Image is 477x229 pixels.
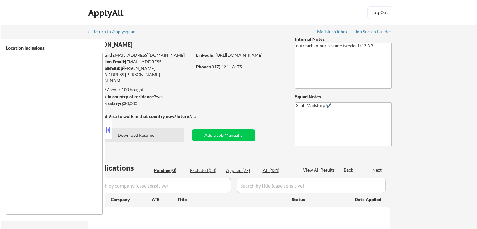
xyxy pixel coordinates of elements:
input: Search by company (case sensitive) [90,178,231,193]
div: Internal Notes [295,36,392,42]
strong: LinkedIn: [196,52,215,58]
div: Back [344,167,354,173]
button: Log Out [367,6,392,19]
button: Download Resume [88,128,184,142]
div: (347) 424 - 3175 [196,64,285,70]
div: Date Applied [355,196,382,203]
a: ← Return to /applysquad [87,29,141,35]
a: Mailslurp Inbox [317,29,348,35]
div: ApplyAll [88,8,125,18]
div: 77 sent / 100 bought [87,87,192,93]
div: Title [178,196,286,203]
div: Applications [90,164,152,172]
div: All (131) [263,167,294,173]
div: Squad Notes [295,93,392,100]
strong: Phone: [196,64,210,69]
div: Job Search Builder [355,29,392,34]
div: Status [292,194,346,205]
div: Excluded (54) [190,167,221,173]
button: Add a Job Manually [192,129,255,141]
input: Search by title (case sensitive) [237,178,386,193]
div: [EMAIL_ADDRESS][DOMAIN_NAME] [88,52,192,58]
div: [EMAIL_ADDRESS][DOMAIN_NAME] [88,59,192,71]
div: Next [372,167,382,173]
div: ATS [152,196,178,203]
div: Location Inclusions: [6,45,103,51]
div: $80,000 [87,100,192,107]
div: no [191,113,209,120]
div: yes [87,93,190,100]
div: Pending (0) [154,167,185,173]
div: Mailslurp Inbox [317,29,348,34]
a: [URL][DOMAIN_NAME] [215,52,262,58]
div: Company [111,196,152,203]
div: [PERSON_NAME][EMAIL_ADDRESS][PERSON_NAME][DOMAIN_NAME] [88,65,192,84]
strong: Can work in country of residence?: [87,94,157,99]
div: [PERSON_NAME] [88,41,217,49]
div: View All Results [303,167,337,173]
strong: Will need Visa to work in that country now/future?: [88,114,192,119]
div: ← Return to /applysquad [87,29,141,34]
div: Applied (77) [226,167,257,173]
